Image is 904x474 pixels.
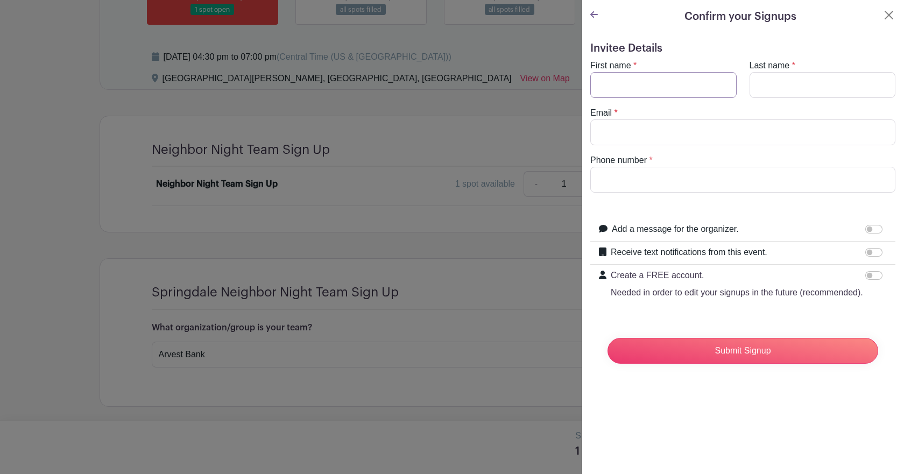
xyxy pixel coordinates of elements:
[611,246,767,259] label: Receive text notifications from this event.
[590,154,647,167] label: Phone number
[882,9,895,22] button: Close
[684,9,796,25] h5: Confirm your Signups
[611,286,863,299] p: Needed in order to edit your signups in the future (recommended).
[590,107,612,119] label: Email
[590,59,631,72] label: First name
[750,59,790,72] label: Last name
[612,223,739,236] label: Add a message for the organizer.
[608,338,878,364] input: Submit Signup
[611,269,863,282] p: Create a FREE account.
[590,42,895,55] h5: Invitee Details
